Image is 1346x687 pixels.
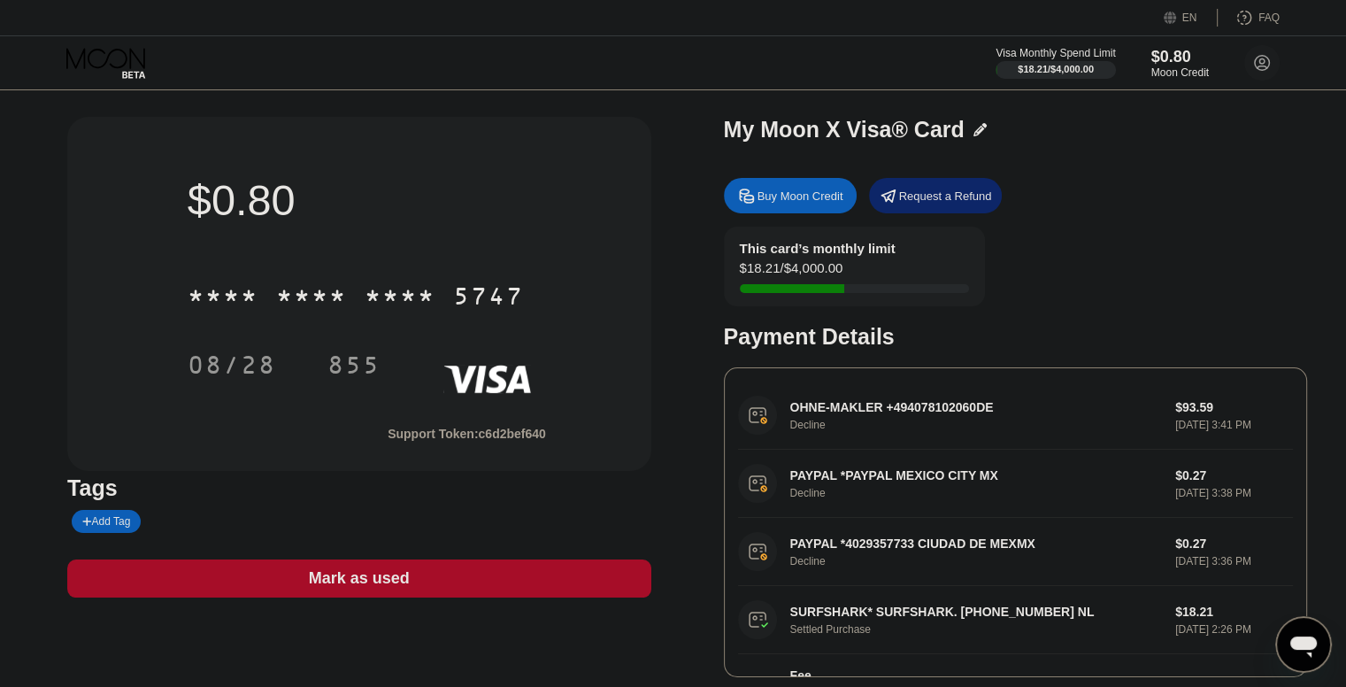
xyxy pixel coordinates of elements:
div: 855 [327,353,381,382]
div: EN [1182,12,1197,24]
div: Mark as used [309,568,410,589]
div: Payment Details [724,324,1307,350]
div: Buy Moon Credit [758,189,843,204]
div: Support Token:c6d2bef640 [388,427,546,441]
div: Add Tag [82,515,130,528]
div: This card’s monthly limit [740,241,896,256]
div: 5747 [453,284,524,313]
div: FAQ [1258,12,1280,24]
div: 08/28 [188,353,276,382]
div: Fee [790,668,914,683]
div: Request a Refund [869,178,1002,213]
div: $0.80 [188,175,531,225]
div: $0.80Moon Credit [1151,48,1209,79]
iframe: Schaltfläche zum Öffnen des Messaging-Fensters; Konversation läuft [1275,616,1332,673]
div: $18.21 / $4,000.00 [740,260,843,284]
div: Add Tag [72,510,141,533]
div: 855 [314,343,394,387]
div: Tags [67,475,650,501]
div: My Moon X Visa® Card [724,117,965,143]
div: Mark as used [67,560,650,598]
div: Moon Credit [1151,66,1209,79]
div: EN [1164,9,1218,27]
div: Support Token: c6d2bef640 [388,427,546,441]
div: 08/28 [174,343,289,387]
div: FAQ [1218,9,1280,27]
div: $18.21 / $4,000.00 [1018,64,1094,74]
div: $0.80 [1151,48,1209,66]
div: Visa Monthly Spend Limit [996,47,1115,59]
div: Visa Monthly Spend Limit$18.21/$4,000.00 [996,47,1115,79]
div: Request a Refund [899,189,992,204]
div: Buy Moon Credit [724,178,857,213]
